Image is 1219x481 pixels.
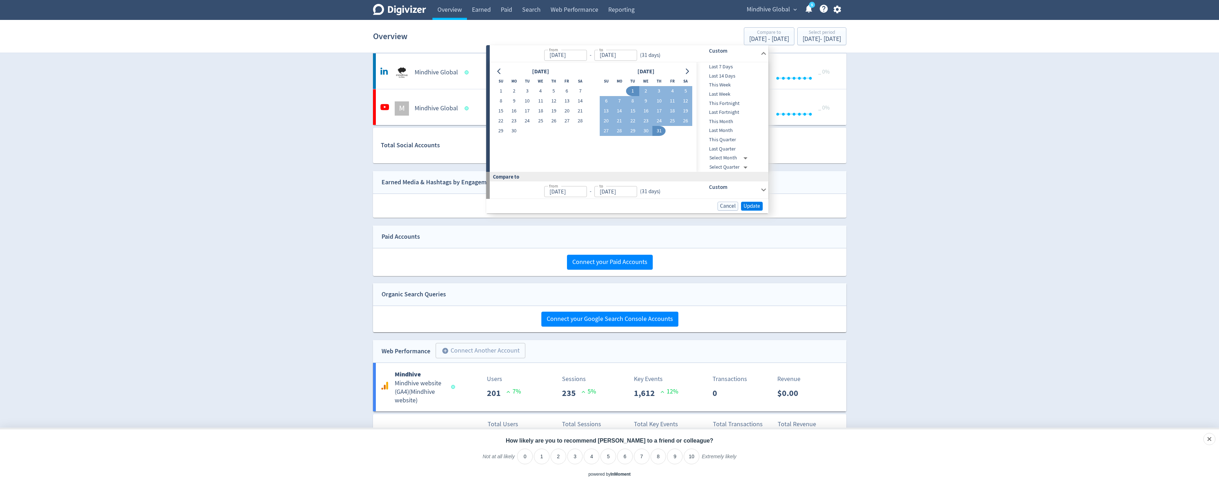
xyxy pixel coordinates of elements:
[697,90,767,98] span: Last Week
[534,76,547,86] th: Wednesday
[382,346,430,356] div: Web Performance
[697,127,767,134] span: Last Month
[634,374,678,384] p: Key Events
[395,65,409,80] img: Mindhive Global undefined
[697,80,767,90] div: This Week
[534,106,547,116] button: 18
[560,96,573,106] button: 13
[731,63,838,82] svg: Video Views 0
[778,419,816,429] p: Total Revenue
[744,27,794,45] button: Compare to[DATE] - [DATE]
[547,86,560,96] button: 5
[744,203,760,209] span: Update
[600,116,613,126] button: 20
[547,116,560,126] button: 26
[634,419,678,429] p: Total Key Events
[547,76,560,86] th: Thursday
[818,68,830,75] span: _ 0%
[395,101,409,116] div: M
[600,126,613,136] button: 27
[560,86,573,96] button: 6
[639,96,652,106] button: 9
[574,76,587,86] th: Saturday
[517,449,533,464] li: 0
[626,126,639,136] button: 29
[713,387,723,400] p: 0
[506,387,521,396] p: 7 %
[697,63,767,71] span: Last 7 Days
[487,374,521,384] p: Users
[599,47,603,53] label: to
[679,116,692,126] button: 26
[451,385,457,389] span: Data last synced: 15 Aug 2025, 6:01am (AEST)
[508,106,521,116] button: 16
[587,187,594,196] div: -
[373,194,846,218] p: No posts to display for this date range
[381,140,494,150] div: Total Social Accounts
[679,96,692,106] button: 12
[521,76,534,86] th: Tuesday
[720,203,736,209] span: Cancel
[373,25,408,48] h1: Overview
[749,30,789,36] div: Compare to
[560,116,573,126] button: 27
[666,96,679,106] button: 11
[600,106,613,116] button: 13
[803,30,841,36] div: Select period
[709,47,758,55] h6: Custom
[494,86,508,96] button: 1
[549,183,558,189] label: from
[626,76,639,86] th: Tuesday
[639,126,652,136] button: 30
[582,387,596,396] p: 5 %
[373,53,846,89] a: Mindhive Global undefinedMindhive Global Followers --- Followers 966 <1% Engagements 0 Engagement...
[731,99,838,118] svg: Video Views 0
[652,116,666,126] button: 24
[637,187,661,196] div: ( 31 days )
[567,255,653,270] button: Connect your Paid Accounts
[560,106,573,116] button: 20
[697,118,767,126] span: This Month
[382,232,420,242] div: Paid Accounts
[508,96,521,106] button: 9
[667,449,683,464] li: 9
[679,86,692,96] button: 5
[380,381,389,390] svg: Google Analytics
[613,116,626,126] button: 21
[490,45,768,62] div: from-to(31 days)Custom
[562,374,596,384] p: Sessions
[534,96,547,106] button: 11
[534,449,550,464] li: 1
[547,316,673,322] span: Connect your Google Search Console Accounts
[626,96,639,106] button: 8
[587,51,594,59] div: -
[1203,433,1215,445] div: Close survey
[572,259,647,265] span: Connect your Paid Accounts
[494,106,508,116] button: 15
[530,67,551,76] div: [DATE]
[415,104,458,113] h5: Mindhive Global
[494,116,508,126] button: 22
[574,86,587,96] button: 7
[697,72,767,80] span: Last 14 Days
[777,387,804,400] p: $0.00
[464,70,471,74] span: Data last synced: 15 Aug 2025, 4:01am (AEST)
[697,90,767,99] div: Last Week
[541,312,678,327] button: Connect your Google Search Console Accounts
[382,177,496,187] div: Earned Media & Hashtags by Engagement
[697,100,767,107] span: This Fortnight
[613,76,626,86] th: Monday
[709,163,750,172] div: Select Quarter
[684,449,699,464] li: 10
[442,347,449,354] span: add_circle
[637,51,663,59] div: ( 31 days )
[792,6,798,13] span: expand_more
[521,116,534,126] button: 24
[395,379,445,405] h5: Mindhive website (GA4) ( Mindhive website )
[651,449,666,464] li: 8
[436,343,525,359] button: Connect Another Account
[584,449,599,464] li: 4
[697,126,767,135] div: Last Month
[697,62,767,172] nav: presets
[395,370,421,379] b: Mindhive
